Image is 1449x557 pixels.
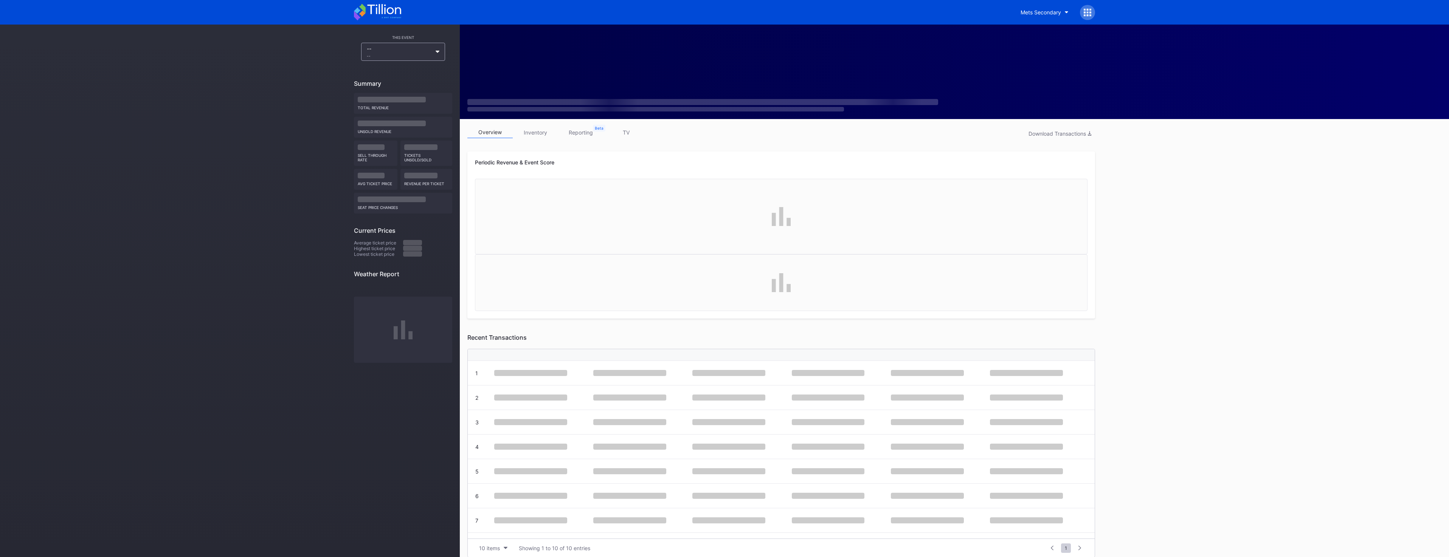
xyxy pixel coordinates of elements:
[475,395,478,401] div: 2
[354,251,403,257] div: Lowest ticket price
[1061,543,1071,553] span: 1
[404,150,449,162] div: Tickets Unsold/Sold
[1015,5,1074,19] button: Mets Secondary
[475,493,479,499] div: 6
[475,517,478,524] div: 7
[354,246,403,251] div: Highest ticket price
[354,35,452,40] div: This Event
[479,545,500,551] div: 10 items
[513,127,558,138] a: inventory
[475,159,1088,166] div: Periodic Revenue & Event Score
[603,127,649,138] a: TV
[475,419,479,425] div: 3
[354,80,452,87] div: Summary
[475,468,479,475] div: 5
[367,45,432,58] div: --
[558,127,603,138] a: reporting
[358,202,448,210] div: seat price changes
[358,150,394,162] div: Sell Through Rate
[467,127,513,138] a: overview
[1029,130,1091,137] div: Download Transactions
[1025,128,1095,139] button: Download Transactions
[475,543,511,553] button: 10 items
[475,370,478,376] div: 1
[467,334,1095,341] div: Recent Transactions
[354,270,452,278] div: Weather Report
[404,178,449,186] div: Revenue per ticket
[358,102,448,110] div: Total Revenue
[475,444,479,450] div: 4
[358,178,394,186] div: Avg ticket price
[367,54,432,58] div: --
[358,126,448,134] div: Unsold Revenue
[1021,9,1061,15] div: Mets Secondary
[354,227,452,234] div: Current Prices
[519,545,590,551] div: Showing 1 to 10 of 10 entries
[354,240,403,246] div: Average ticket price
